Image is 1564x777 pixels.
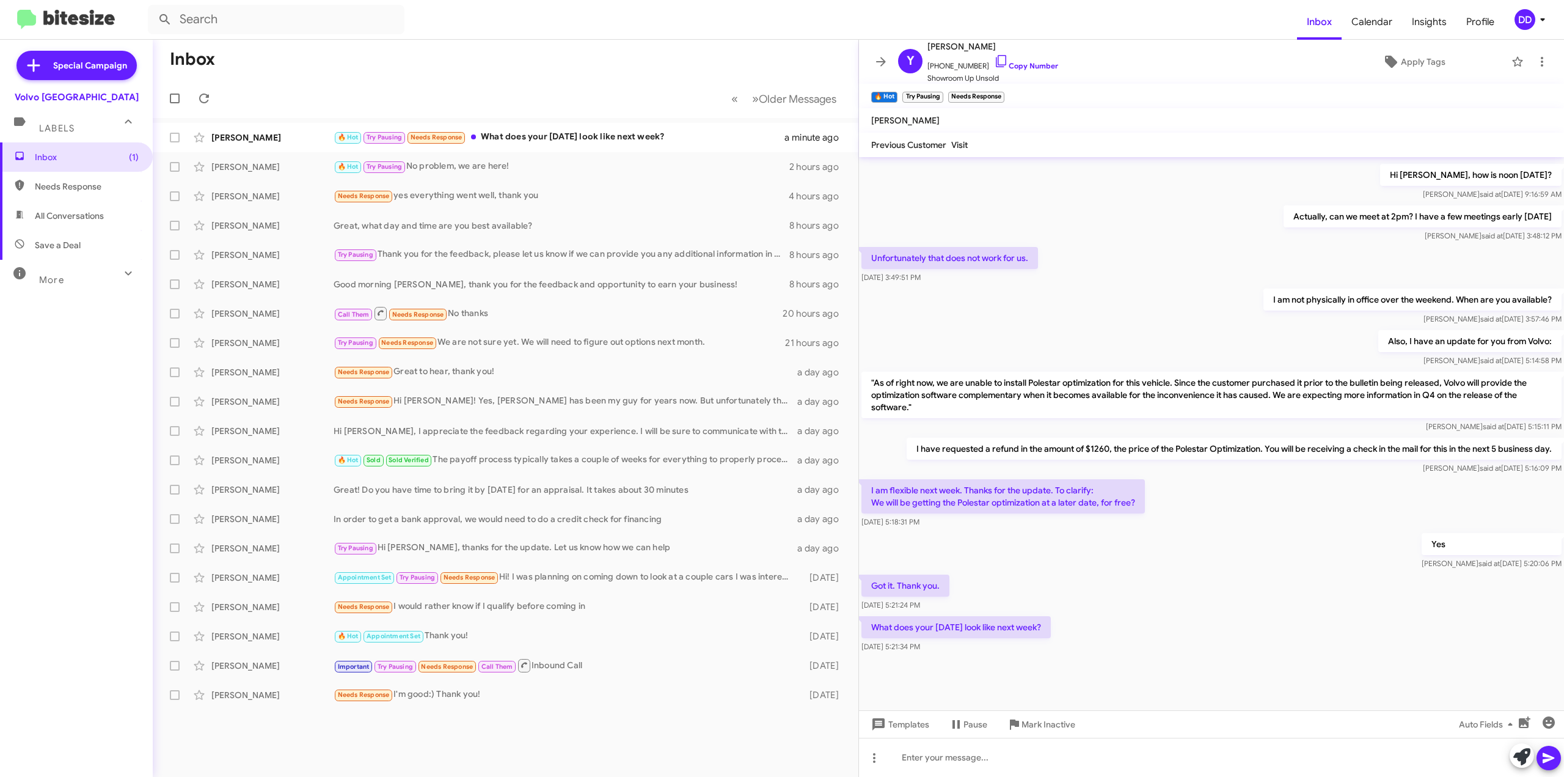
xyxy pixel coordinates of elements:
[1423,190,1562,199] span: [PERSON_NAME] [DATE] 9:16:59 AM
[334,189,789,203] div: yes everything went well, thank you
[859,713,939,735] button: Templates
[1422,559,1562,568] span: [PERSON_NAME] [DATE] 5:20:06 PM
[951,139,968,150] span: Visit
[211,484,334,496] div: [PERSON_NAME]
[211,190,334,202] div: [PERSON_NAME]
[367,163,402,171] span: Try Pausing
[334,278,789,290] div: Good morning [PERSON_NAME], thank you for the feedback and opportunity to earn your business!
[752,91,759,106] span: »
[338,133,359,141] span: 🔥 Hot
[211,454,334,466] div: [PERSON_NAME]
[334,425,796,437] div: Hi [PERSON_NAME], I appreciate the feedback regarding your experience. I will be sure to communic...
[334,160,789,174] div: No problem, we are here!
[1423,314,1562,323] span: [PERSON_NAME] [DATE] 3:57:46 PM
[334,365,796,379] div: Great to hear, thank you!
[211,131,334,144] div: [PERSON_NAME]
[211,278,334,290] div: [PERSON_NAME]
[1426,422,1562,431] span: [PERSON_NAME] [DATE] 5:15:11 PM
[871,139,946,150] span: Previous Customer
[334,658,796,673] div: Inbound Call
[334,629,796,643] div: Thank you!
[861,372,1562,418] p: "As of right now, we are unable to install Polestar optimization for this vehicle. Since the cust...
[338,368,390,376] span: Needs Response
[334,219,789,232] div: Great, what day and time are you best available?
[789,278,849,290] div: 8 hours ago
[796,513,849,525] div: a day ago
[170,50,215,69] h1: Inbox
[338,251,373,259] span: Try Pausing
[1402,4,1456,40] a: Insights
[338,163,359,171] span: 🔥 Hot
[334,306,783,321] div: No thanks
[796,630,849,643] div: [DATE]
[378,663,413,671] span: Try Pausing
[1504,9,1551,30] button: DD
[211,249,334,261] div: [PERSON_NAME]
[211,513,334,525] div: [PERSON_NAME]
[211,337,334,349] div: [PERSON_NAME]
[789,249,849,261] div: 8 hours ago
[334,513,796,525] div: In order to get a bank approval, we would need to do a credit check for financing
[338,397,390,405] span: Needs Response
[725,86,844,111] nav: Page navigation example
[381,339,433,347] span: Needs Response
[1284,205,1562,227] p: Actually, can we meet at 2pm? I have a few meetings early [DATE]
[861,273,921,282] span: [DATE] 3:49:51 PM
[211,630,334,643] div: [PERSON_NAME]
[939,713,997,735] button: Pause
[338,192,390,200] span: Needs Response
[724,86,745,111] button: Previous
[789,161,849,173] div: 2 hours ago
[861,247,1038,269] p: Unfortunately that does not work for us.
[1423,463,1562,473] span: [PERSON_NAME] [DATE] 5:16:09 PM
[129,151,139,163] span: (1)
[411,133,462,141] span: Needs Response
[1378,330,1562,352] p: Also, I have an update for you from Volvo:
[927,39,1058,54] span: [PERSON_NAME]
[861,616,1051,638] p: What does your [DATE] look like next week?
[1482,231,1503,240] span: said at
[389,456,429,464] span: Sold Verified
[1480,314,1502,323] span: said at
[927,54,1058,72] span: [PHONE_NUMBER]
[367,632,420,640] span: Appointment Set
[211,601,334,613] div: [PERSON_NAME]
[796,542,849,554] div: a day ago
[211,396,334,408] div: [PERSON_NAME]
[796,660,849,672] div: [DATE]
[997,713,1085,735] button: Mark Inactive
[334,453,796,467] div: The payoff process typically takes a couple of weeks for everything to properly process. If you h...
[211,219,334,232] div: [PERSON_NAME]
[1422,533,1562,555] p: Yes
[759,92,836,106] span: Older Messages
[211,366,334,378] div: [PERSON_NAME]
[338,632,359,640] span: 🔥 Hot
[35,210,104,222] span: All Conversations
[15,91,139,103] div: Volvo [GEOGRAPHIC_DATA]
[907,51,915,71] span: Y
[861,600,920,609] span: [DATE] 5:21:24 PM
[907,438,1562,460] p: I have requested a refund in the amount of $1260, the price of the Polestar Optimization. You wil...
[1021,713,1075,735] span: Mark Inactive
[1297,4,1342,40] a: Inbox
[789,219,849,232] div: 8 hours ago
[861,642,920,651] span: [DATE] 5:21:34 PM
[334,688,796,702] div: I'm good:) Thank you!
[211,660,334,672] div: [PERSON_NAME]
[861,575,949,597] p: Got it. Thank you.
[35,239,81,251] span: Save a Deal
[367,133,402,141] span: Try Pausing
[1483,422,1504,431] span: said at
[334,484,796,496] div: Great! Do you have time to bring it by [DATE] for an appraisal. It takes about 30 minutes
[861,517,919,526] span: [DATE] 5:18:31 PM
[338,573,392,581] span: Appointment Set
[871,92,897,103] small: 🔥 Hot
[338,339,373,347] span: Try Pausing
[1342,4,1402,40] span: Calendar
[334,570,796,584] div: Hi! I was planning on coming down to look at a couple cars I was interested in but it looked like...
[796,454,849,466] div: a day ago
[869,713,929,735] span: Templates
[35,151,139,163] span: Inbox
[783,307,849,320] div: 20 hours ago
